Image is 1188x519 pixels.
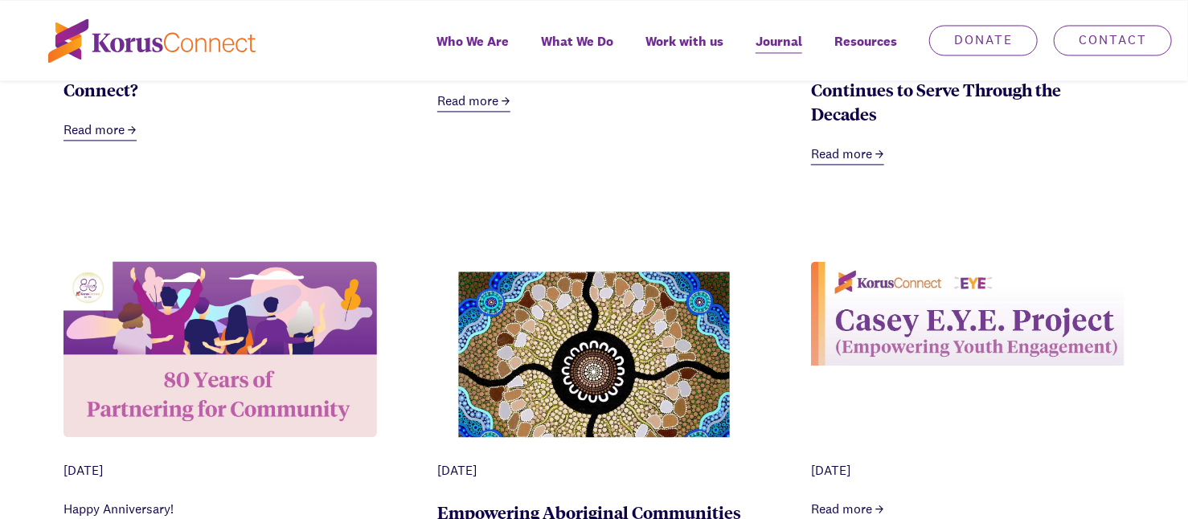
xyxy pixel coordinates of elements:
a: Read more [437,92,510,112]
div: Resources [818,22,913,80]
a: Journal [739,22,818,80]
img: 2ff274e6-d50b-454d-99c0-7e71b849a98f_Casey%2BEYE%2BProject%2B-%2Btop%2Bimage%2Bof%2Bflyer%2Bonly-... [811,261,1125,366]
a: Who We Are [420,22,525,80]
div: [DATE] [63,461,377,480]
span: What We Do [541,30,613,53]
a: Read more [811,145,884,165]
img: Z-IrPHdAxsiBv2Ws_websiteheaderwithlogo80th.png [63,261,377,437]
img: aNCt9p5xUNkB076t_Meeting-Place-Leah-Brideson-SIG-A4.webp [437,261,751,483]
img: korus-connect%2Fc5177985-88d5-491d-9cd7-4a1febad1357_logo.svg [48,18,256,63]
a: Read more [63,121,137,141]
a: What We Do [525,22,629,80]
span: Work with us [645,30,723,53]
a: How can I help [PERSON_NAME] Connect? [63,54,324,100]
div: Happy Anniversary! [63,500,377,519]
a: Contact [1054,25,1172,55]
div: [DATE] [811,461,1125,480]
a: [GEOGRAPHIC_DATA] Chaplaincy Continues to Serve Through the Decades [811,54,1085,125]
span: Journal [756,30,802,53]
span: Who We Are [436,30,509,53]
a: Work with us [629,22,739,80]
div: [DATE] [437,461,751,480]
a: Donate [929,25,1038,55]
